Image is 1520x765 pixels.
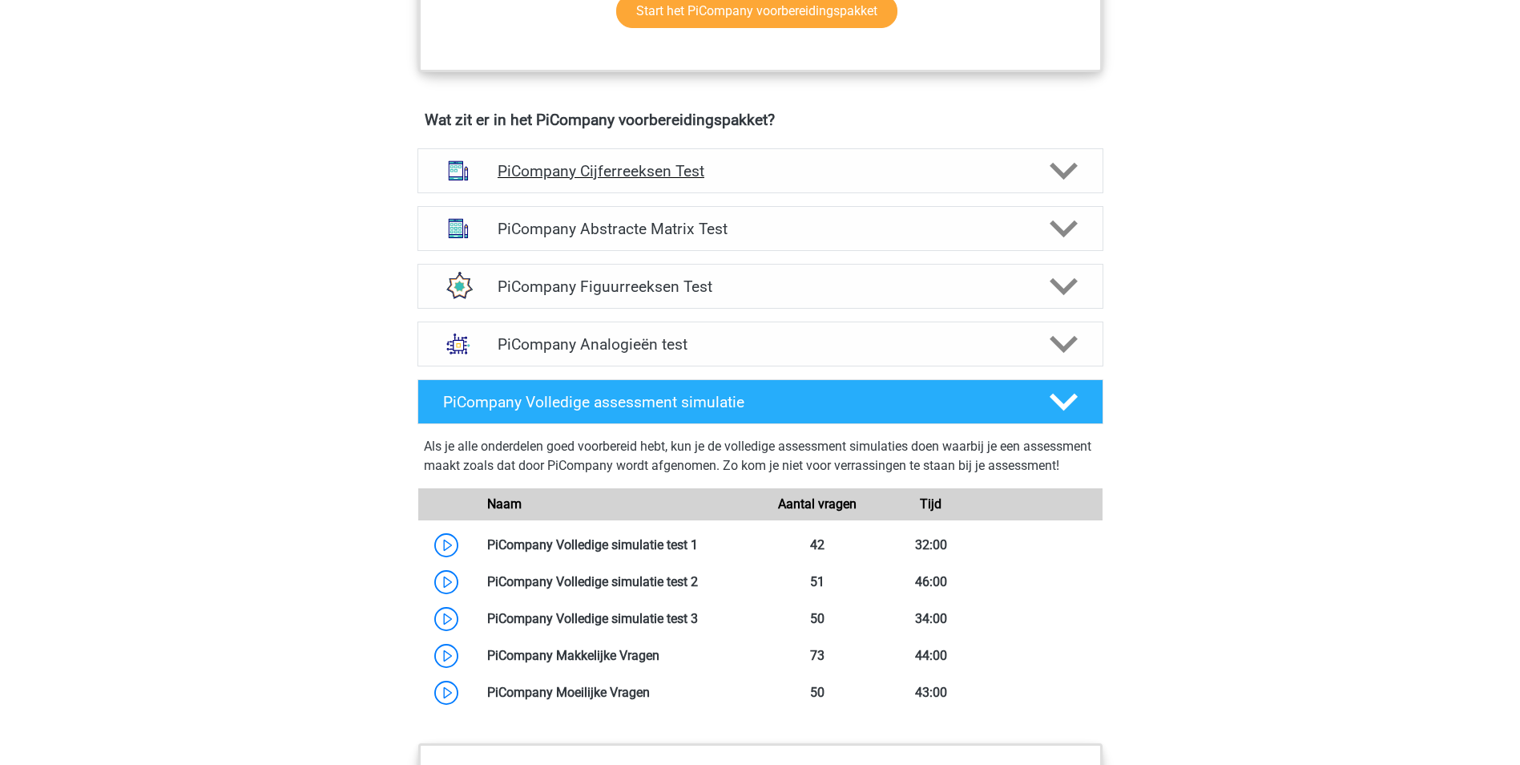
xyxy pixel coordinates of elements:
[424,437,1097,482] div: Als je alle onderdelen goed voorbereid hebt, kun je de volledige assessment simulaties doen waarb...
[411,206,1110,251] a: abstracte matrices PiCompany Abstracte Matrix Test
[760,495,873,514] div: Aantal vragen
[425,111,1096,129] h4: Wat zit er in het PiCompany voorbereidingspakket?
[437,323,479,365] img: analogieen
[498,220,1022,238] h4: PiCompany Abstracte Matrix Test
[475,573,760,592] div: PiCompany Volledige simulatie test 2
[443,393,1023,411] h4: PiCompany Volledige assessment simulatie
[411,379,1110,424] a: PiCompany Volledige assessment simulatie
[437,150,479,192] img: cijferreeksen
[475,536,760,555] div: PiCompany Volledige simulatie test 1
[498,277,1022,296] h4: PiCompany Figuurreeksen Test
[874,495,988,514] div: Tijd
[475,683,760,702] div: PiCompany Moeilijke Vragen
[498,335,1022,354] h4: PiCompany Analogieën test
[498,162,1022,180] h4: PiCompany Cijferreeksen Test
[411,322,1110,366] a: analogieen PiCompany Analogieën test
[411,148,1110,193] a: cijferreeksen PiCompany Cijferreeksen Test
[475,495,760,514] div: Naam
[475,646,760,666] div: PiCompany Makkelijke Vragen
[475,609,760,629] div: PiCompany Volledige simulatie test 3
[411,264,1110,309] a: figuurreeksen PiCompany Figuurreeksen Test
[437,265,479,307] img: figuurreeksen
[437,208,479,249] img: abstracte matrices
